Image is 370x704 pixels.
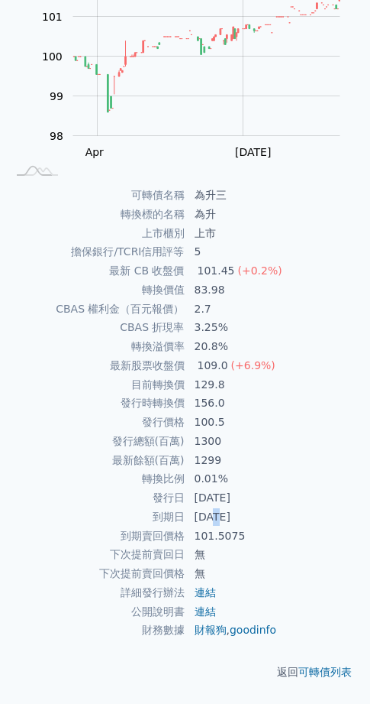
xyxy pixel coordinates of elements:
[6,602,185,621] td: 公開說明書
[185,281,365,300] td: 83.98
[185,545,365,564] td: 無
[230,624,276,636] a: goodinfo
[185,318,365,337] td: 3.25%
[185,432,365,451] td: 1300
[6,664,364,680] p: 返回
[185,621,365,640] td: ,
[6,432,185,451] td: 發行總額(百萬)
[185,242,365,261] td: 5
[185,394,365,413] td: 156.0
[185,527,365,546] td: 101.5075
[6,583,185,602] td: 詳細發行辦法
[6,394,185,413] td: 發行時轉換價
[235,146,271,158] tspan: [DATE]
[6,337,185,356] td: 轉換溢價率
[6,621,185,640] td: 財務數據
[195,605,216,618] a: 連結
[6,413,185,432] td: 發行價格
[6,224,185,243] td: 上市櫃別
[185,300,365,319] td: 2.7
[195,624,227,636] a: 財報狗
[185,469,365,488] td: 0.01%
[6,488,185,508] td: 發行日
[6,300,185,319] td: CBAS 權利金（百元報價）
[6,375,185,394] td: 目前轉換價
[195,586,216,599] a: 連結
[185,337,365,356] td: 20.8%
[6,281,185,300] td: 轉換價值
[50,130,63,142] tspan: 98
[185,451,365,470] td: 1299
[6,469,185,488] td: 轉換比例
[6,261,185,281] td: 最新 CB 收盤價
[298,666,352,678] a: 可轉債列表
[185,224,365,243] td: 上市
[42,50,63,63] tspan: 100
[195,357,231,375] div: 109.0
[6,318,185,337] td: CBAS 折現率
[238,264,282,277] span: (+0.2%)
[195,262,238,280] div: 101.45
[185,564,365,583] td: 無
[6,242,185,261] td: 擔保銀行/TCRI信用評等
[6,564,185,583] td: 下次提前賣回價格
[50,90,63,102] tspan: 99
[6,545,185,564] td: 下次提前賣回日
[6,186,185,205] td: 可轉債名稱
[6,356,185,375] td: 最新股票收盤價
[185,413,365,432] td: 100.5
[185,375,365,394] td: 129.8
[85,146,104,158] tspan: Apr
[231,359,275,371] span: (+6.9%)
[6,451,185,470] td: 最新餘額(百萬)
[6,508,185,527] td: 到期日
[6,205,185,224] td: 轉換標的名稱
[185,488,365,508] td: [DATE]
[185,508,365,527] td: [DATE]
[6,527,185,546] td: 到期賣回價格
[42,11,63,23] tspan: 101
[185,186,365,205] td: 為升三
[185,205,365,224] td: 為升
